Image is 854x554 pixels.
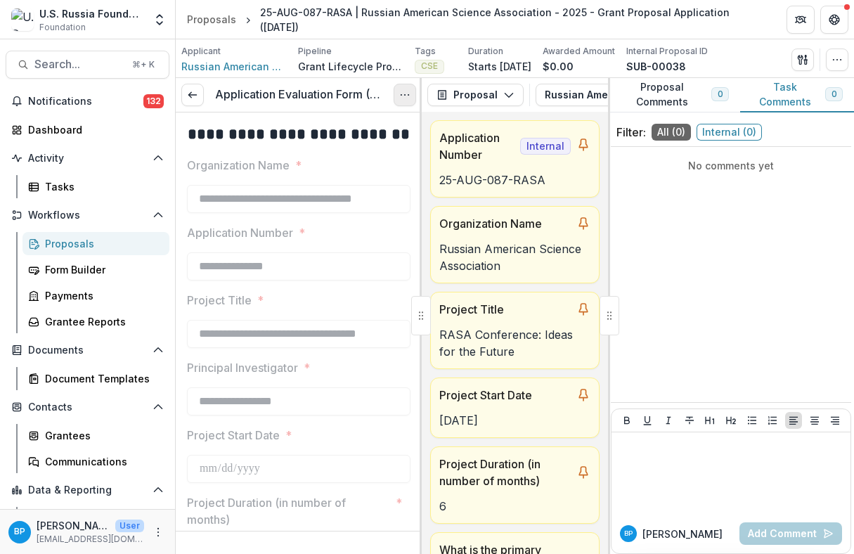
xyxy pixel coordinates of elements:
p: $0.00 [543,59,574,74]
p: Applicant [181,45,221,58]
p: Project Start Date [439,387,571,404]
div: Form Builder [45,262,158,277]
p: RASA Conference: Ideas for the Future [439,326,590,360]
span: Documents [28,344,147,356]
div: Bennett P [14,527,25,536]
button: Open Contacts [6,396,169,418]
a: Tasks [22,175,169,198]
a: Communications [22,450,169,473]
p: Pipeline [298,45,332,58]
button: Task Comments [740,78,854,112]
div: 25-AUG-087-RASA | Russian American Science Association - 2025 - Grant Proposal Application ([DATE]) [260,5,764,34]
nav: breadcrumb [181,2,770,37]
button: Open Workflows [6,204,169,226]
p: Internal Proposal ID [626,45,708,58]
div: Grantees [45,428,158,443]
a: Dashboard [22,507,169,530]
p: Principal Investigator [187,359,298,376]
button: Proposal Comments [608,78,740,112]
span: Activity [28,153,147,165]
p: Duration [468,45,503,58]
p: 6 [439,498,590,515]
p: Russian American Science Association [439,240,590,274]
button: Strike [681,412,698,429]
button: Open Data & Reporting [6,479,169,501]
p: Tags [415,45,436,58]
p: [EMAIL_ADDRESS][DOMAIN_NAME] [37,533,144,546]
button: More [150,524,167,541]
button: Bold [619,412,635,429]
p: SUB-00038 [626,59,686,74]
a: Project TitleRASA Conference: Ideas for the Future [430,292,600,369]
p: Application Number [439,129,515,163]
p: Application Number [187,224,293,241]
span: Search... [34,58,124,71]
a: Grantees [22,424,169,447]
button: Align Left [785,412,802,429]
a: Form Builder [22,258,169,281]
span: Notifications [28,96,143,108]
p: Organization Name [439,215,571,232]
a: Dashboard [6,118,169,141]
p: Project Duration (in number of months) [187,494,390,528]
h3: Application Evaluation Form (Internal) [215,88,382,101]
div: Payments [45,288,158,303]
div: U.S. Russia Foundation [39,6,144,21]
a: Organization NameRussian American Science Association [430,206,600,283]
p: Grant Lifecycle Process [298,59,403,74]
button: Open Documents [6,339,169,361]
p: Starts [DATE] [468,59,531,74]
p: Project Duration (in number of months) [439,456,571,489]
span: Internal [520,138,571,155]
div: Proposals [45,236,158,251]
button: Bullet List [744,412,761,429]
p: Project Start Date [187,427,280,444]
p: Project Title [187,292,252,309]
span: 0 [832,89,836,99]
button: Align Right [827,412,843,429]
span: 0 [718,89,723,99]
p: User [115,520,144,532]
span: Foundation [39,21,86,34]
span: Russian American Science Association [181,59,287,74]
span: Internal ( 0 ) [697,124,762,141]
a: Proposals [22,232,169,255]
div: Tasks [45,179,158,194]
span: Contacts [28,401,147,413]
button: Ordered List [764,412,781,429]
button: Open entity switcher [150,6,169,34]
p: Awarded Amount [543,45,615,58]
button: Search... [6,51,169,79]
button: Open Activity [6,147,169,169]
button: Partners [787,6,815,34]
button: Notifications132 [6,90,169,112]
img: U.S. Russia Foundation [11,8,34,31]
span: 132 [143,94,164,108]
span: All ( 0 ) [652,124,691,141]
button: Options [394,84,416,106]
div: Dashboard [28,122,158,137]
button: Proposal [427,84,524,106]
button: Heading 1 [701,412,718,429]
p: [PERSON_NAME] [642,527,723,541]
span: Workflows [28,210,147,221]
div: Bennett P [624,530,633,537]
span: CSE [421,61,438,71]
div: ⌘ + K [129,57,157,72]
button: Heading 2 [723,412,739,429]
p: [DATE] [439,412,590,429]
div: Communications [45,454,158,469]
a: Proposals [181,9,242,30]
button: Underline [639,412,656,429]
span: Data & Reporting [28,484,147,496]
button: Align Center [806,412,823,429]
p: [PERSON_NAME] [37,518,110,533]
a: Payments [22,284,169,307]
div: Grantee Reports [45,314,158,329]
p: Project Title [439,301,571,318]
button: Italicize [660,412,677,429]
p: No comments yet [616,158,846,173]
button: Add Comment [739,522,842,545]
div: Document Templates [45,371,158,386]
p: Organization Name [187,157,290,174]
